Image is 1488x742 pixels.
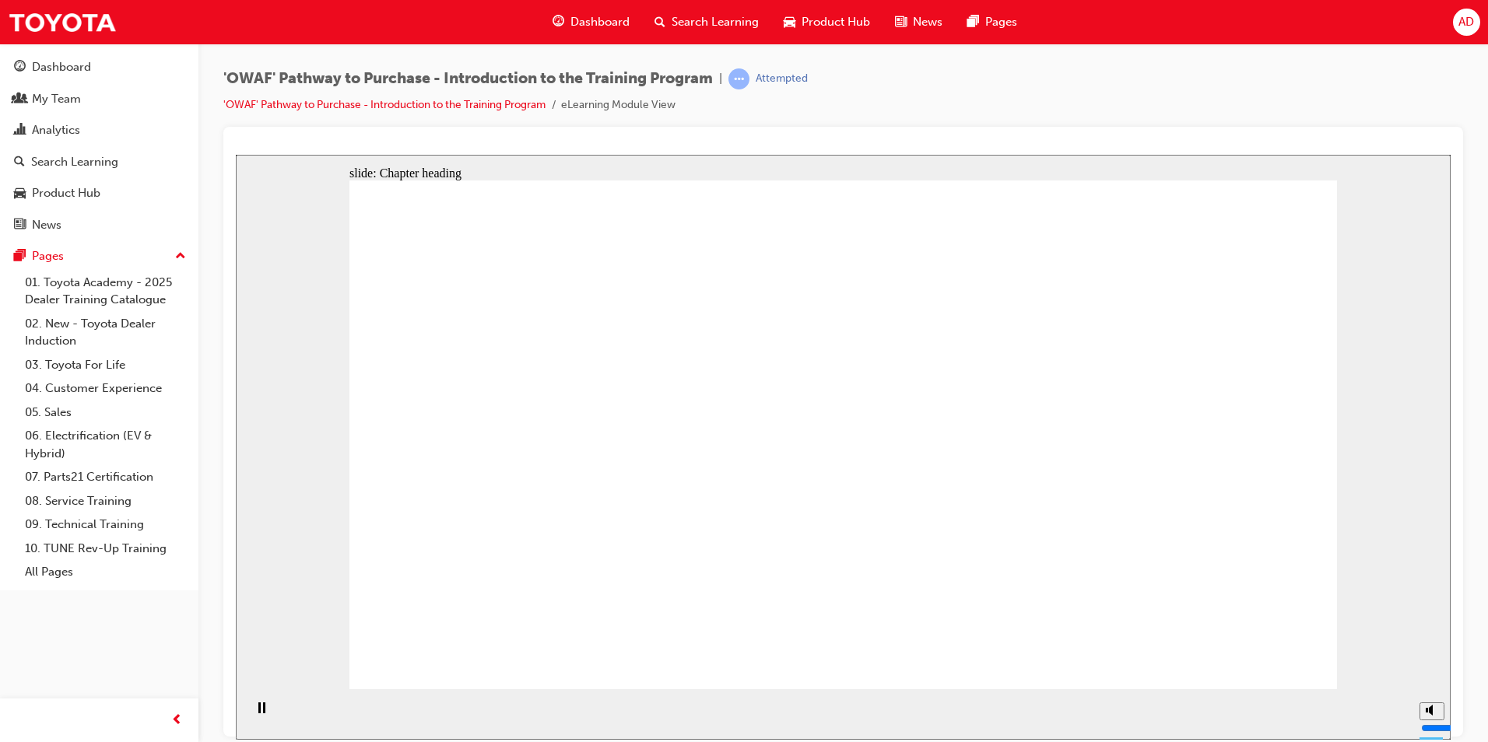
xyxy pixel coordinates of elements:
[223,98,546,111] a: 'OWAF' Pathway to Purchase - Introduction to the Training Program
[719,70,722,88] span: |
[32,121,80,139] div: Analytics
[14,93,26,107] span: people-icon
[672,13,759,31] span: Search Learning
[6,211,192,240] a: News
[19,489,192,513] a: 08. Service Training
[1184,548,1209,565] button: Mute (Ctrl+Alt+M)
[32,216,61,234] div: News
[561,96,676,114] li: eLearning Module View
[19,537,192,561] a: 10. TUNE Rev-Up Training
[14,156,25,170] span: search-icon
[8,534,34,585] div: playback controls
[8,5,117,40] img: Trak
[6,85,192,114] a: My Team
[32,247,64,265] div: Pages
[895,12,907,32] span: news-icon
[171,711,183,730] span: prev-icon
[19,353,192,377] a: 03. Toyota For Life
[19,271,192,312] a: 01. Toyota Academy - 2025 Dealer Training Catalogue
[14,187,26,201] span: car-icon
[19,401,192,425] a: 05. Sales
[14,124,26,138] span: chart-icon
[19,513,192,537] a: 09. Technical Training
[655,12,665,32] span: search-icon
[771,6,883,38] a: car-iconProduct Hub
[14,250,26,264] span: pages-icon
[32,184,100,202] div: Product Hub
[6,50,192,242] button: DashboardMy TeamAnalyticsSearch LearningProduct HubNews
[756,72,808,86] div: Attempted
[540,6,642,38] a: guage-iconDashboard
[784,12,795,32] span: car-icon
[553,12,564,32] span: guage-icon
[32,90,81,108] div: My Team
[1176,534,1207,585] div: misc controls
[32,58,91,76] div: Dashboard
[8,547,34,573] button: Pause (Ctrl+Alt+P)
[1458,13,1474,31] span: AD
[1453,9,1480,36] button: AD
[175,247,186,267] span: up-icon
[19,312,192,353] a: 02. New - Toyota Dealer Induction
[1185,567,1286,579] input: volume
[6,148,192,177] a: Search Learning
[6,53,192,82] a: Dashboard
[19,465,192,489] a: 07. Parts21 Certification
[642,6,771,38] a: search-iconSearch Learning
[14,219,26,233] span: news-icon
[802,13,870,31] span: Product Hub
[985,13,1017,31] span: Pages
[19,376,192,401] a: 04. Customer Experience
[19,424,192,465] a: 06. Electrification (EV & Hybrid)
[955,6,1030,38] a: pages-iconPages
[31,153,118,171] div: Search Learning
[570,13,630,31] span: Dashboard
[6,116,192,145] a: Analytics
[223,70,713,88] span: 'OWAF' Pathway to Purchase - Introduction to the Training Program
[6,242,192,271] button: Pages
[913,13,942,31] span: News
[14,61,26,75] span: guage-icon
[728,68,749,89] span: learningRecordVerb_ATTEMPT-icon
[883,6,955,38] a: news-iconNews
[967,12,979,32] span: pages-icon
[19,560,192,584] a: All Pages
[6,179,192,208] a: Product Hub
